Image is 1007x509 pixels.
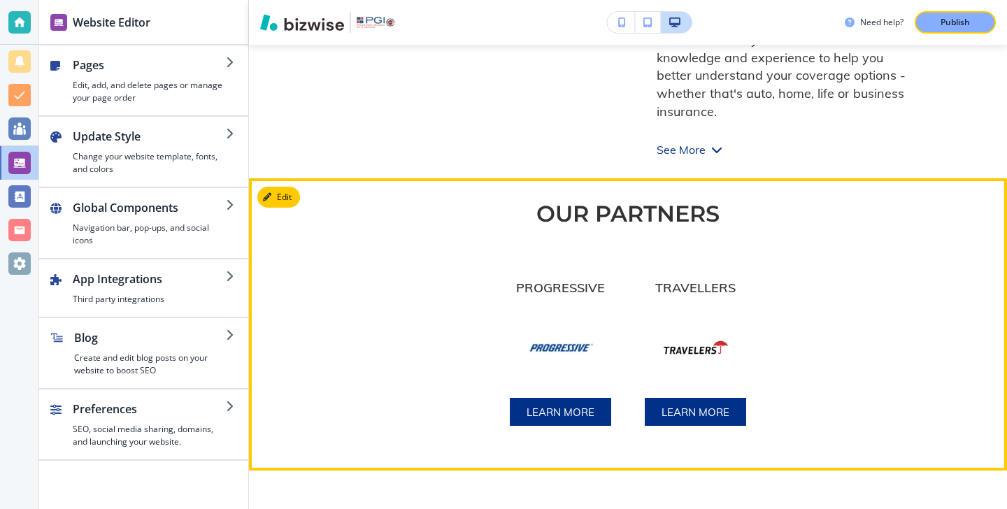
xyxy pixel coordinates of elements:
a: LEARN MORE [645,398,746,426]
h3: PROGRESSIVE [516,279,605,297]
h4: Third party integrations [73,293,226,306]
p: Publish [941,16,970,29]
h2: Blog [74,329,226,346]
button: Global ComponentsNavigation bar, pop-ups, and social icons [39,188,248,258]
p: LEARN MORE [662,407,729,417]
h2: Pages [73,57,226,73]
h2: Website Editor [73,14,150,31]
button: Update StyleChange your website template, fonts, and colors [39,117,248,187]
h3: Need help? [860,16,904,29]
h2: Preferences [73,401,226,417]
button: PagesEdit, add, and delete pages or manage your page order [39,45,248,115]
h4: Edit, add, and delete pages or manage your page order [73,79,226,104]
a: LEARN MORE [510,398,611,426]
button: Edit [257,187,300,208]
div: See More [657,143,706,156]
h2: Update Style [73,128,226,145]
button: See More [657,143,722,156]
img: Bizwise Logo [260,14,344,31]
button: Publish [915,11,996,34]
img: editor icon [50,14,67,31]
button: BlogCreate and edit blog posts on your website to boost SEO [39,318,248,388]
h2: Global Components [73,199,226,216]
button: App IntegrationsThird party integrations [39,259,248,317]
h4: Create and edit blog posts on your website to boost SEO [74,352,226,377]
h2: OUR PARTNERS [536,201,720,227]
img: Your Logo [357,17,394,29]
h4: SEO, social media sharing, domains, and launching your website. [73,423,226,448]
img: Logo for partner PROGRESSIVE [527,314,594,381]
h3: TRAVELLERS [655,279,736,297]
p: LEARN MORE [527,407,594,417]
h2: App Integrations [73,271,226,287]
h4: Change your website template, fonts, and colors [73,150,226,175]
button: PreferencesSEO, social media sharing, domains, and launching your website. [39,389,248,459]
h4: Navigation bar, pop-ups, and social icons [73,222,226,247]
img: Logo for partner TRAVELLERS [662,314,729,381]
